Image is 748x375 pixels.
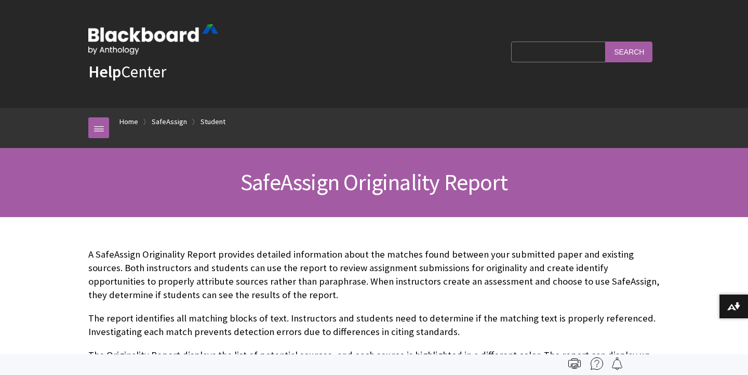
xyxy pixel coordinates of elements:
[606,42,652,62] input: Search
[88,248,660,302] p: A SafeAssign Originality Report provides detailed information about the matches found between you...
[119,115,138,128] a: Home
[201,115,225,128] a: Student
[611,357,623,370] img: Follow this page
[591,357,603,370] img: More help
[88,312,660,339] p: The report identifies all matching blocks of text. Instructors and students need to determine if ...
[152,115,187,128] a: SafeAssign
[88,61,166,82] a: HelpCenter
[88,24,218,55] img: Blackboard by Anthology
[568,357,581,370] img: Print
[88,61,121,82] strong: Help
[241,168,507,196] span: SafeAssign Originality Report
